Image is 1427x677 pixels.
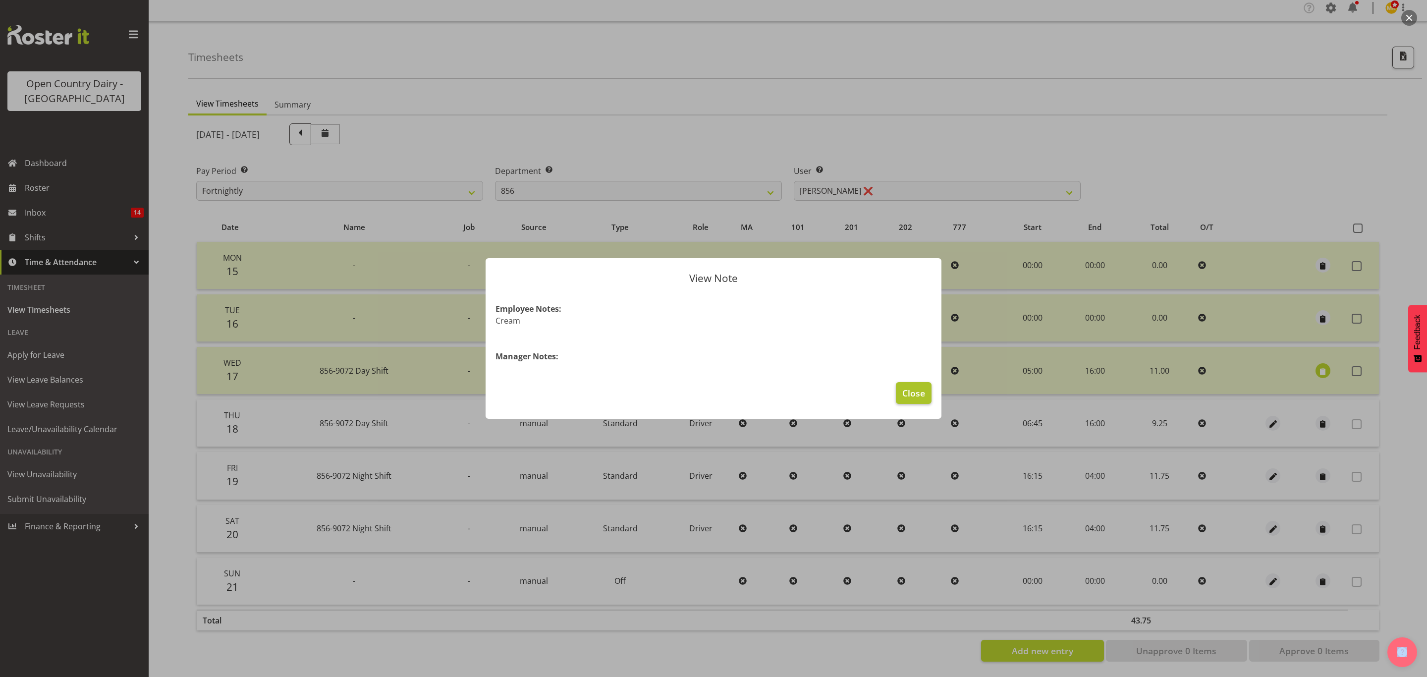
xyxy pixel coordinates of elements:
[896,382,932,404] button: Close
[495,303,932,315] h4: Employee Notes:
[1413,315,1422,349] span: Feedback
[902,387,925,399] span: Close
[1408,305,1427,372] button: Feedback - Show survey
[495,273,932,283] p: View Note
[495,315,932,327] p: Cream
[1397,647,1407,657] img: help-xxl-2.png
[495,350,932,362] h4: Manager Notes:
